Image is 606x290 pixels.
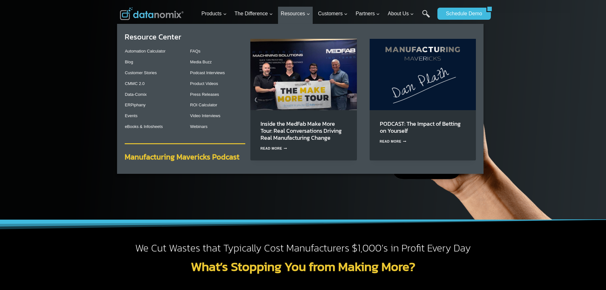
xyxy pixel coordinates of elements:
[125,92,147,97] a: Data-Comix
[422,10,430,24] a: Search
[201,10,226,18] span: Products
[125,60,133,64] a: Blog
[261,147,287,150] a: Read More
[261,119,342,142] a: Inside the MedFab Make More Tour: Real Conversations Driving Real Manufacturing Change
[281,10,310,18] span: Resources
[388,10,414,18] span: About Us
[356,10,380,18] span: Partners
[125,113,137,118] a: Events
[125,70,157,75] a: Customer Stories
[120,7,184,20] img: Datanomix
[190,60,212,64] a: Media Buzz
[190,124,208,129] a: Webinars
[234,10,273,18] span: The Difference
[125,49,165,53] a: Automation Calculator
[125,31,181,42] a: Resource Center
[120,242,486,255] h2: We Cut Wastes that Typically Cost Manufacturers $1,000’s in Profit Every Day
[125,151,240,162] a: Manufacturing Mavericks Podcast
[120,260,486,273] h2: What’s Stopping You from Making More?
[125,103,145,107] a: ERPiphany
[190,92,219,97] a: Press Releases
[318,10,348,18] span: Customers
[380,140,407,143] a: Read More
[190,103,217,107] a: ROI Calculator
[370,39,476,110] img: Dan Plath on Manufacturing Mavericks
[190,49,201,53] a: FAQs
[190,70,225,75] a: Podcast Interviews
[199,4,434,24] nav: Primary Navigation
[190,81,218,86] a: Product Videos
[250,39,357,110] img: Make More Tour at Medfab - See how AI in Manufacturing is taking the spotlight
[190,113,220,118] a: Video Interviews
[437,8,486,20] a: Schedule Demo
[125,81,144,86] a: CMMC 2.0
[125,124,163,129] a: eBooks & Infosheets
[380,119,461,135] a: PODCAST: The Impact of Betting on Yourself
